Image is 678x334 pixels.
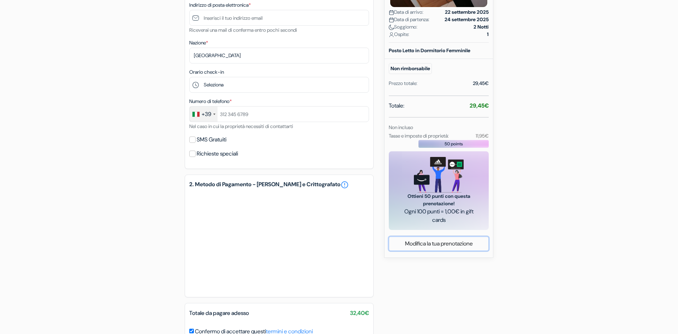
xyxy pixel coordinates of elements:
[445,16,489,23] strong: 24 settembre 2025
[487,31,489,38] strong: 1
[389,102,404,110] span: Totale:
[189,123,293,129] small: Nel caso in cui la proprietà necessiti di contattarti
[189,27,297,33] small: Riceverai una mail di conferma entro pochi secondi
[350,309,369,317] span: 32,40€
[189,1,251,9] label: Indirizzo di posta elettronica
[445,141,463,147] span: 50 points
[397,193,480,207] span: Ottieni 50 punti con questa prenotazione!
[197,149,238,159] label: Richieste speciali
[476,133,489,139] small: 11,95€
[189,39,208,47] label: Nazione
[189,10,369,26] input: Inserisci il tuo indirizzo email
[389,80,417,87] div: Prezzo totale:
[389,10,394,15] img: calendar.svg
[189,309,249,317] span: Totale da pagare adesso
[389,133,449,139] small: Tasse e imposte di proprietà:
[445,8,489,16] strong: 22 settembre 2025
[389,124,413,130] small: Non incluso
[389,16,429,23] span: Data di partenza:
[189,68,224,76] label: Orario check-in
[189,98,232,105] label: Numero di telefono
[188,190,370,293] iframe: Casella di inserimento pagamento sicuro con carta
[397,207,480,224] span: Ogni 100 punti = 1,00€ in gift cards
[202,110,211,119] div: +39
[389,32,394,37] img: user_icon.svg
[340,181,349,189] a: error_outline
[197,135,226,145] label: SMS Gratuiti
[389,63,432,74] small: Non rimborsabile
[389,237,488,250] a: Modifica la tua prenotazione
[389,17,394,23] img: calendar.svg
[189,181,369,189] h5: 2. Metodo di Pagamento - [PERSON_NAME] e Crittografato
[389,25,394,30] img: moon.svg
[389,8,423,16] span: Data di arrivo:
[389,31,409,38] span: Ospite:
[474,23,489,31] strong: 2 Notti
[190,107,218,122] div: Italy (Italia): +39
[473,80,489,87] div: 29,45€
[389,47,470,54] b: Posto Letto in Dormitorio Femminile
[189,106,369,122] input: 312 345 6789
[470,102,489,109] strong: 29,45€
[389,23,417,31] span: Soggiorno:
[414,157,464,193] img: gift_card_hero_new.png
